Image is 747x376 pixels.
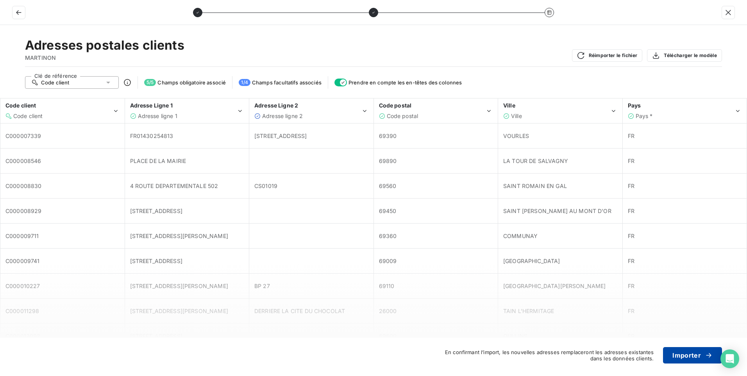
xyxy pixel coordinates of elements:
span: 69110 [379,283,395,289]
span: [GEOGRAPHIC_DATA][PERSON_NAME] [503,283,606,289]
span: [STREET_ADDRESS] [130,258,182,264]
span: 69600 [379,333,397,339]
span: FR [628,258,634,264]
span: FR [628,183,634,189]
h2: Adresses postales clients [25,38,184,53]
span: C000008830 [5,183,42,189]
span: FR [628,233,634,239]
span: Adresse ligne 2 [262,113,303,119]
span: Ville [503,102,515,109]
span: [STREET_ADDRESS] [254,132,307,139]
span: [GEOGRAPHIC_DATA] [503,258,560,264]
span: 4 ROUTE DEPARTEMENTALE 502 [130,183,218,189]
span: [STREET_ADDRESS][PERSON_NAME] [130,283,228,289]
span: BP 27 [254,283,270,289]
th: Code client [0,98,125,124]
span: Adresse ligne 1 [138,113,177,119]
span: SAINT [PERSON_NAME] AU MONT D'OR [503,208,611,214]
span: C000010227 [5,283,40,289]
span: 5 / 5 [144,79,156,86]
button: Importer [663,347,722,363]
span: TAIN L'HERMITAGE [503,308,554,314]
span: C000013092 [5,333,41,339]
span: [STREET_ADDRESS][PERSON_NAME] [130,233,228,239]
span: Pays * [636,113,653,119]
span: C000009741 [5,258,40,264]
span: [STREET_ADDRESS] [130,208,182,214]
span: En confirmant l’import, les nouvelles adresses remplaceront les adresses existantes dans les donn... [439,349,654,362]
span: 69009 [379,258,397,264]
th: Adresse Ligne 2 [249,98,374,124]
th: Pays [622,98,747,124]
span: C000008546 [5,158,41,164]
span: SAINT ROMAIN EN GAL [503,183,567,189]
span: Code client [5,102,36,109]
span: COMMUNAY [503,233,538,239]
button: Réimporter le fichier [572,49,643,62]
span: FR [628,208,634,214]
span: C000008929 [5,208,42,214]
span: Code client [41,79,70,86]
span: 1 / 4 [239,79,250,86]
span: FR [628,283,634,289]
span: 69450 [379,208,397,214]
th: Adresse Ligne 1 [125,98,249,124]
span: 69360 [379,233,397,239]
span: 69560 [379,183,397,189]
span: Pays [628,102,641,109]
span: VOURLES [503,132,529,139]
span: C000007339 [5,132,41,139]
span: FR [628,333,634,339]
th: Ville [498,98,623,124]
span: [STREET_ADDRESS][PERSON_NAME] [130,308,228,314]
span: Prendre en compte les en-têtes des colonnes [348,79,462,86]
span: 26000 [379,308,397,314]
th: Code postal [373,98,498,124]
span: FR [628,308,634,314]
span: [STREET_ADDRESS] [130,333,182,339]
span: Adresse Ligne 2 [254,102,298,109]
span: 69890 [379,158,397,164]
span: Code client [13,113,43,119]
span: DERRIERE LA CITE DU CHOCOLAT [254,308,345,314]
button: Télécharger le modèle [647,49,722,62]
span: Champs obligatoire associé [157,79,226,86]
div: Open Intercom Messenger [720,349,739,368]
span: Ville [511,113,522,119]
span: Code postal [387,113,418,119]
span: C000009711 [5,233,39,239]
span: FR [628,158,634,164]
span: C000011298 [5,308,39,314]
span: Adresse Ligne 1 [130,102,173,109]
span: LA TOUR DE SALVAGNY [503,158,568,164]
span: MARTINON [25,54,184,62]
span: Code postal [379,102,412,109]
span: CS01019 [254,183,277,189]
span: Champs facultatifs associés [252,79,322,86]
span: 69390 [379,132,397,139]
span: PLACE DE LA MAIRIE [130,158,186,164]
span: FR [628,132,634,139]
span: FR01430254813 [130,132,173,139]
span: OULLINS [503,333,527,339]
